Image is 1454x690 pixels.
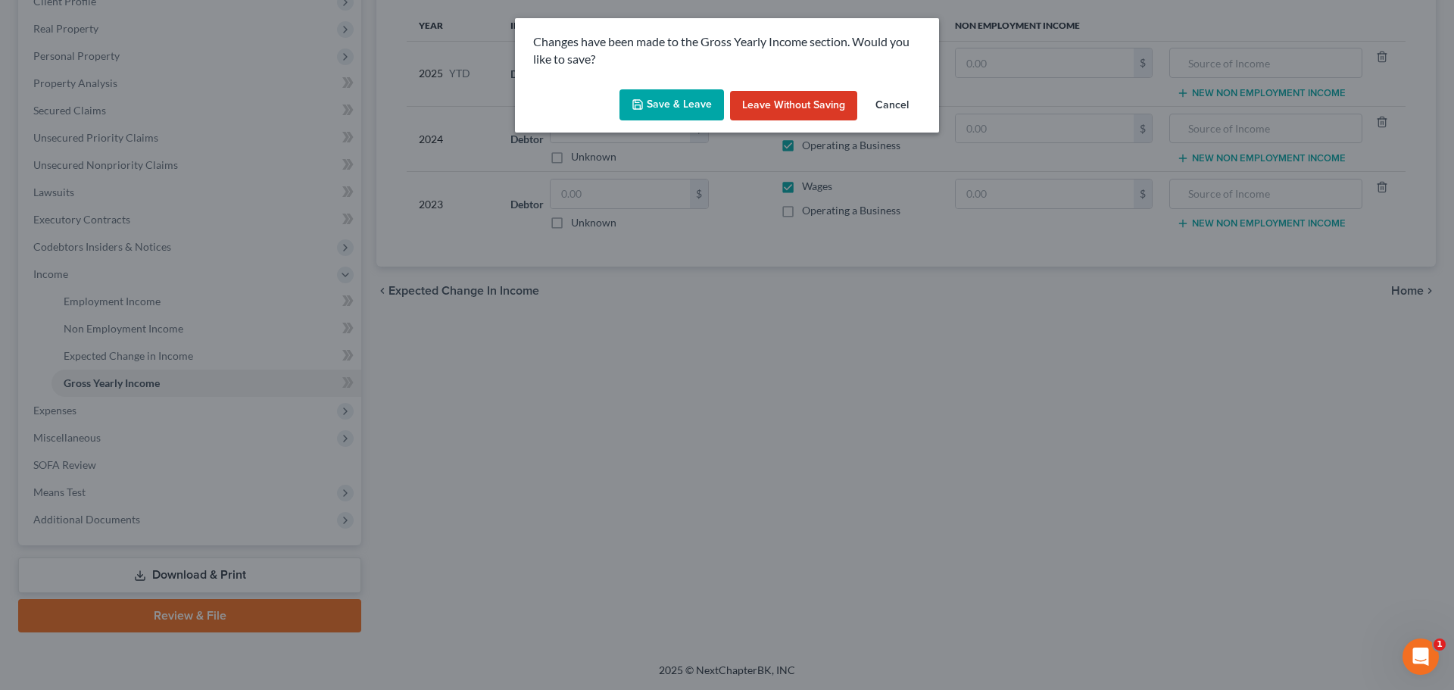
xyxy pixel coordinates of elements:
[863,91,921,121] button: Cancel
[533,33,921,68] p: Changes have been made to the Gross Yearly Income section. Would you like to save?
[1434,638,1446,651] span: 1
[619,89,724,121] button: Save & Leave
[1403,638,1439,675] iframe: Intercom live chat
[730,91,857,121] button: Leave without Saving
